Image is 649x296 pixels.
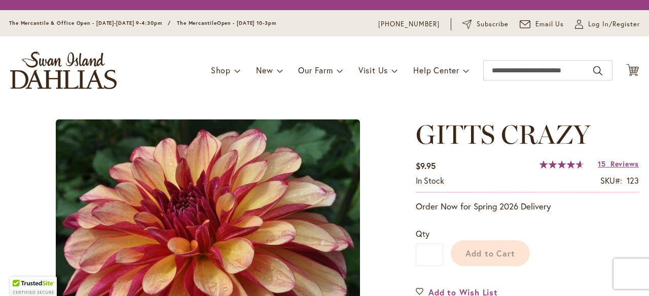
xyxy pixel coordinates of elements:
[535,19,564,29] span: Email Us
[600,175,622,186] strong: SKU
[575,19,640,29] a: Log In/Register
[256,65,273,75] span: New
[9,20,217,26] span: The Mercantile & Office Open - [DATE]-[DATE] 9-4:30pm / The Mercantile
[610,159,639,168] span: Reviews
[416,175,444,186] span: In stock
[416,228,429,239] span: Qty
[598,159,639,168] a: 15 Reviews
[462,19,509,29] a: Subscribe
[588,19,640,29] span: Log In/Register
[593,63,602,79] button: Search
[211,65,231,75] span: Shop
[298,65,333,75] span: Our Farm
[416,200,639,213] p: Order Now for Spring 2026 Delivery
[378,19,440,29] a: [PHONE_NUMBER]
[10,52,117,89] a: store logo
[10,277,57,296] div: TrustedSite Certified
[477,19,509,29] span: Subscribe
[416,160,436,171] span: $9.95
[627,175,639,187] div: 123
[598,159,605,168] span: 15
[539,160,584,168] div: 93%
[520,19,564,29] a: Email Us
[358,65,388,75] span: Visit Us
[416,175,444,187] div: Availability
[416,118,590,150] span: GITTS CRAZY
[413,65,459,75] span: Help Center
[217,20,276,26] span: Open - [DATE] 10-3pm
